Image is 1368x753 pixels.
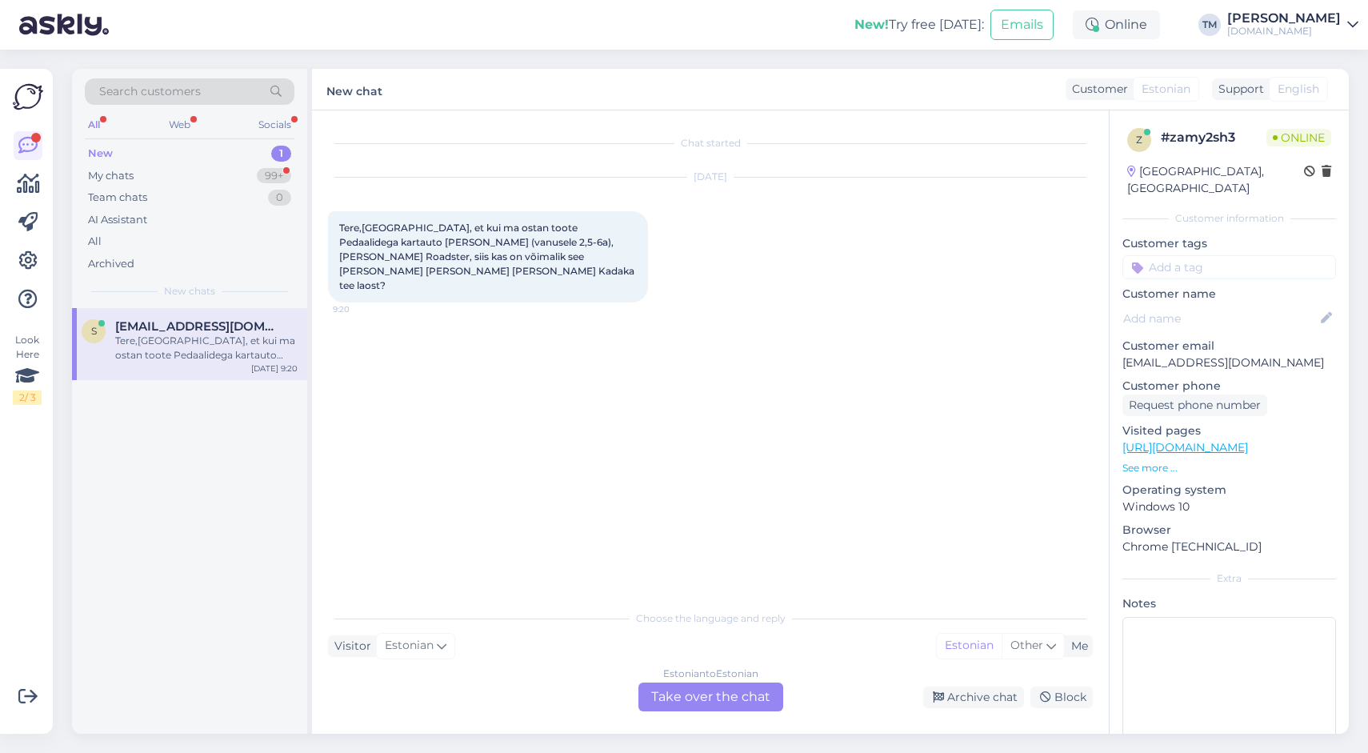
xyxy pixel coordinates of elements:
[854,15,984,34] div: Try free [DATE]:
[1227,25,1341,38] div: [DOMAIN_NAME]
[1266,129,1331,146] span: Online
[1030,687,1093,708] div: Block
[257,168,291,184] div: 99+
[1122,378,1336,395] p: Customer phone
[1123,310,1318,327] input: Add name
[88,234,102,250] div: All
[1122,571,1336,586] div: Extra
[1066,81,1128,98] div: Customer
[13,333,42,405] div: Look Here
[328,136,1093,150] div: Chat started
[1122,440,1248,455] a: [URL][DOMAIN_NAME]
[88,212,147,228] div: AI Assistant
[1122,499,1336,515] p: Windows 10
[115,334,298,362] div: Tere,[GEOGRAPHIC_DATA], et kui ma ostan toote Pedaalidega kartauto [PERSON_NAME] (vanusele 2,5-6a...
[251,362,298,374] div: [DATE] 9:20
[328,638,371,655] div: Visitor
[923,687,1024,708] div: Archive chat
[115,319,282,334] span: sillesarapuu@gmail.com
[1278,81,1319,98] span: English
[1122,286,1336,302] p: Customer name
[88,168,134,184] div: My chats
[91,325,97,337] span: s
[1198,14,1221,36] div: TM
[13,82,43,112] img: Askly Logo
[88,146,113,162] div: New
[1122,482,1336,499] p: Operating system
[85,114,103,135] div: All
[1122,461,1336,475] p: See more ...
[1122,522,1336,539] p: Browser
[1073,10,1160,39] div: Online
[339,222,637,291] span: Tere,[GEOGRAPHIC_DATA], et kui ma ostan toote Pedaalidega kartauto [PERSON_NAME] (vanusele 2,5-6a...
[1122,395,1267,416] div: Request phone number
[1122,595,1336,612] p: Notes
[1122,423,1336,439] p: Visited pages
[164,284,215,298] span: New chats
[328,170,1093,184] div: [DATE]
[1161,128,1266,147] div: # zamy2sh3
[88,256,134,272] div: Archived
[1127,163,1304,197] div: [GEOGRAPHIC_DATA], [GEOGRAPHIC_DATA]
[663,667,758,681] div: Estonian to Estonian
[1122,354,1336,371] p: [EMAIL_ADDRESS][DOMAIN_NAME]
[1142,81,1190,98] span: Estonian
[271,146,291,162] div: 1
[1065,638,1088,655] div: Me
[385,637,434,655] span: Estonian
[268,190,291,206] div: 0
[1227,12,1341,25] div: [PERSON_NAME]
[1212,81,1264,98] div: Support
[937,634,1002,658] div: Estonian
[13,391,42,405] div: 2 / 3
[854,17,889,32] b: New!
[333,303,393,315] span: 9:20
[1122,539,1336,555] p: Chrome [TECHNICAL_ID]
[990,10,1054,40] button: Emails
[1122,338,1336,354] p: Customer email
[88,190,147,206] div: Team chats
[166,114,194,135] div: Web
[1010,638,1043,652] span: Other
[99,83,201,100] span: Search customers
[1136,134,1142,146] span: z
[326,78,382,100] label: New chat
[1227,12,1358,38] a: [PERSON_NAME][DOMAIN_NAME]
[328,611,1093,626] div: Choose the language and reply
[638,683,783,711] div: Take over the chat
[1122,235,1336,252] p: Customer tags
[1122,211,1336,226] div: Customer information
[1122,255,1336,279] input: Add a tag
[255,114,294,135] div: Socials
